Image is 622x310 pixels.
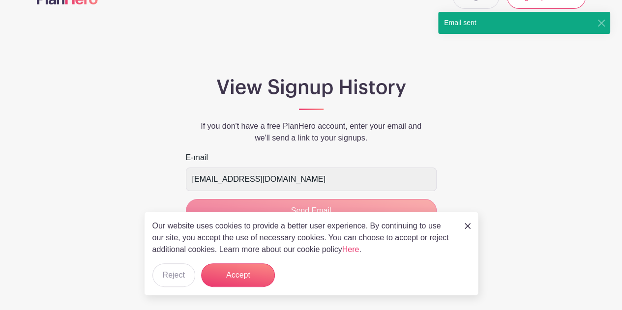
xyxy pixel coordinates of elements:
input: e.g. julie@eventco.com [186,168,437,191]
div: Email sent [438,12,482,34]
h1: View Signup History [186,76,437,99]
button: Reject [152,263,195,287]
img: close_button-5f87c8562297e5c2d7936805f587ecaba9071eb48480494691a3f1689db116b3.svg [465,223,471,229]
button: Close [596,18,606,28]
p: Our website uses cookies to provide a better user experience. By continuing to use our site, you ... [152,220,454,255]
label: E-mail [186,152,208,164]
p: If you don't have a free PlanHero account, enter your email and we'll send a link to your signups. [186,120,437,144]
a: Here [342,245,359,254]
button: Accept [201,263,275,287]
